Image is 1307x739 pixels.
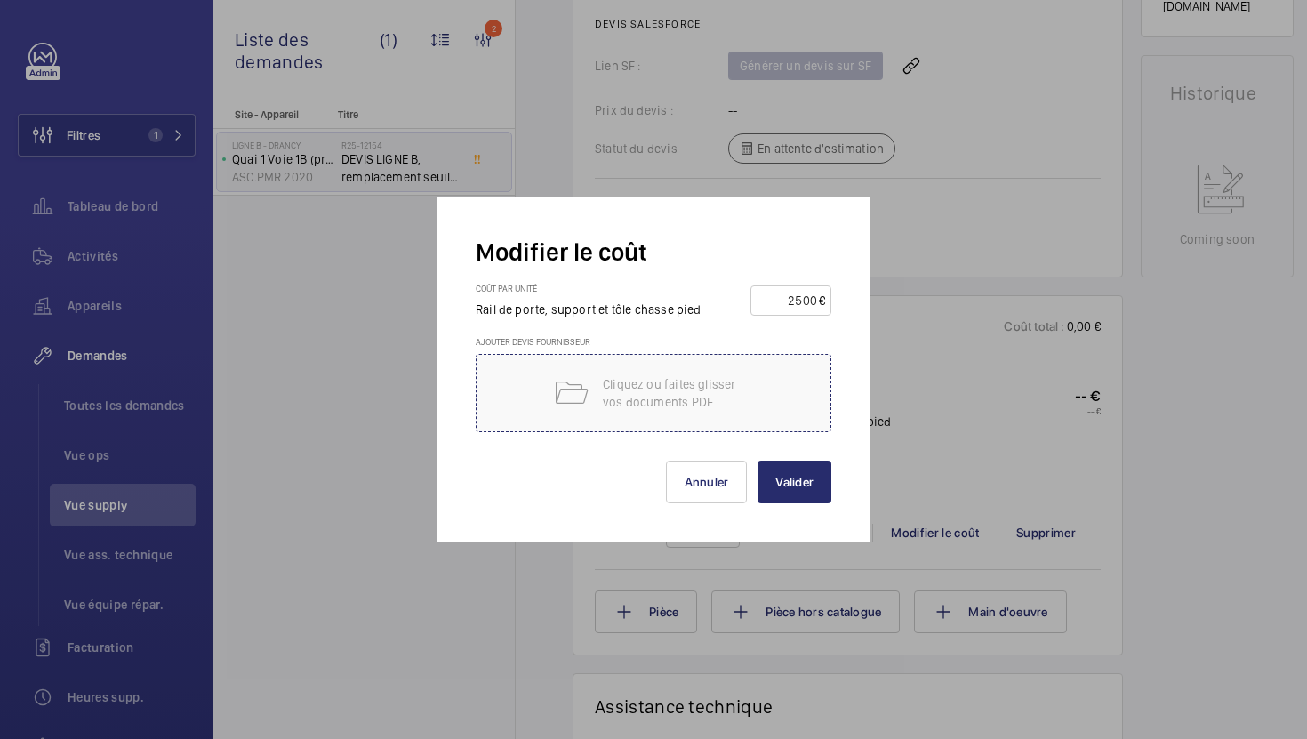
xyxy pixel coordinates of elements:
[476,336,831,354] h3: Ajouter devis fournisseur
[476,302,702,317] span: Rail de porte, support et tôle chasse pied
[603,375,754,411] p: Cliquez ou faites glisser vos documents PDF
[476,236,831,269] h2: Modifier le coût
[758,461,831,503] button: Valider
[666,461,748,503] button: Annuler
[819,292,825,309] div: €
[476,283,719,301] h3: Coût par unité
[757,286,819,315] input: --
